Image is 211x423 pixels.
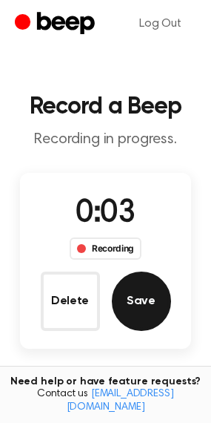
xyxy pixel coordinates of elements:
h1: Record a Beep [12,95,199,119]
div: Recording [70,237,141,260]
span: 0:03 [76,198,135,229]
a: Log Out [124,6,196,42]
span: Contact us [9,388,202,414]
button: Save Audio Record [112,272,171,331]
a: Beep [15,10,98,39]
p: Recording in progress. [12,131,199,149]
a: [EMAIL_ADDRESS][DOMAIN_NAME] [67,389,174,413]
button: Delete Audio Record [41,272,100,331]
